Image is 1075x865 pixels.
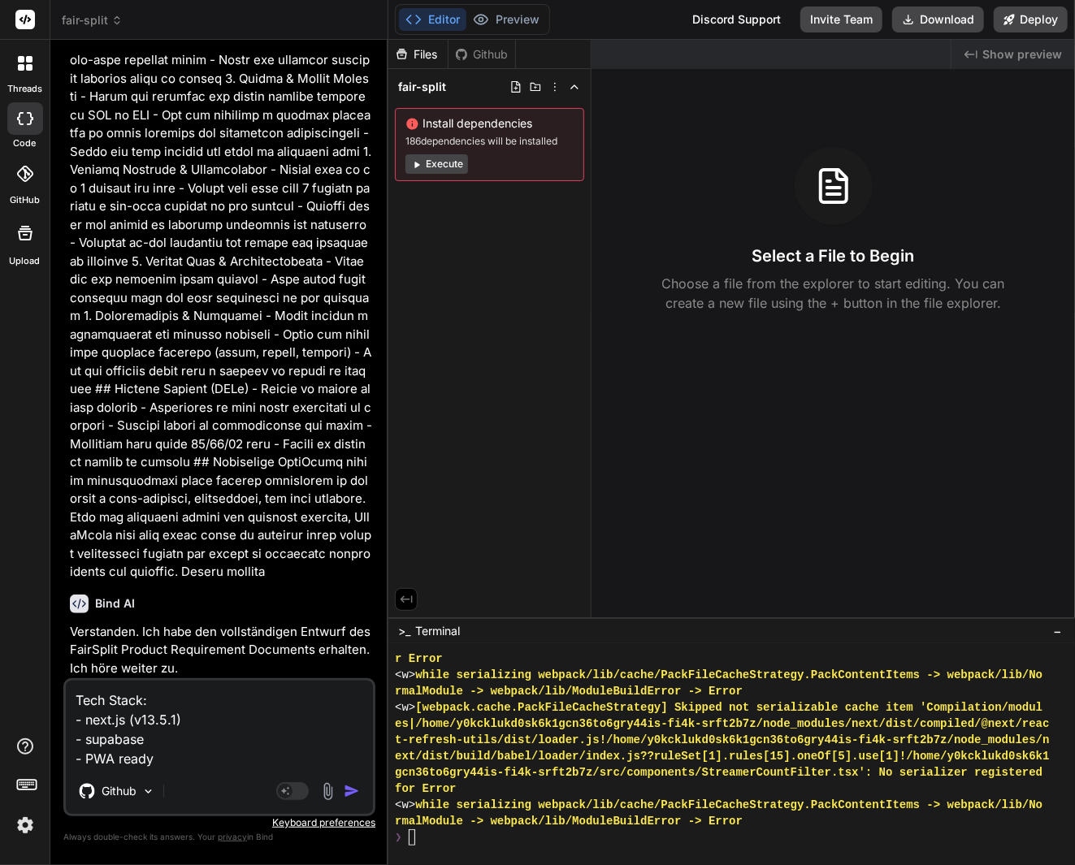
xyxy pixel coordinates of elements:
h6: Bind AI [95,595,135,612]
span: t-refresh-utils/dist/loader.js!/home/y0kcklukd0sk6k1gcn36to6gry44is-fi4k-srft2b7z/node_modules/n [395,732,1050,748]
button: Invite Team [800,6,882,32]
div: Discord Support [683,6,791,32]
button: Preview [466,8,546,31]
span: Terminal [415,623,460,639]
span: ❯ [395,829,401,846]
img: settings [11,811,39,839]
span: for Error [395,781,457,797]
span: rmalModule -> webpack/lib/ModuleBuildError -> Error [395,683,743,699]
h3: Select a File to Begin [752,244,915,267]
label: Upload [10,254,41,268]
button: Download [892,6,984,32]
span: gcn36to6gry44is-fi4k-srft2b7z/src/components/StreamerCountFilter.tsx': No serializer registered [395,764,1042,781]
label: code [14,136,37,150]
span: fair-split [62,12,123,28]
span: <w> [395,699,415,716]
span: <w> [395,797,415,813]
span: 186 dependencies will be installed [405,135,574,148]
button: Deploy [994,6,1068,32]
textarea: Tech Stack: - next.js (v13.5.1) - supabase - PWA ready [66,681,373,768]
div: Github [449,46,515,63]
img: icon [344,783,360,799]
p: Verstanden. Ich habe den vollständigen Entwurf des FairSplit Product Requirement Documents erhalt... [70,623,372,678]
label: threads [7,82,42,96]
span: Show preview [982,46,1062,63]
button: − [1050,618,1065,644]
p: Github [102,783,137,799]
span: <w> [395,667,415,683]
span: ext/dist/build/babel/loader/index.js??ruleSet[1].rules[15].oneOf[5].use[1]!/home/y0kcklukd0sk6k1 [395,748,1050,764]
span: while serializing webpack/lib/cache/PackFileCacheStrategy.PackContentItems -> webpack/lib/No [415,667,1042,683]
span: r Error [395,651,443,667]
label: GitHub [10,193,40,207]
span: es|/home/y0kcklukd0sk6k1gcn36to6gry44is-fi4k-srft2b7z/node_modules/next/dist/compiled/@next/reac [395,716,1050,732]
span: − [1053,623,1062,639]
span: >_ [398,623,410,639]
button: Editor [399,8,466,31]
span: while serializing webpack/lib/cache/PackFileCacheStrategy.PackContentItems -> webpack/lib/No [415,797,1042,813]
span: [webpack.cache.PackFileCacheStrategy] Skipped not serializable cache item 'Compilation/modul [415,699,1042,716]
img: Pick Models [141,785,155,798]
span: Install dependencies [405,115,574,132]
button: Execute [405,154,468,174]
div: Files [388,46,448,63]
span: rmalModule -> webpack/lib/ModuleBuildError -> Error [395,813,743,829]
p: Choose a file from the explorer to start editing. You can create a new file using the + button in... [652,274,1016,313]
p: Keyboard preferences [63,816,375,829]
span: fair-split [398,79,446,95]
img: attachment [319,782,337,801]
p: Always double-check its answers. Your in Bind [63,829,375,845]
span: privacy [218,832,247,841]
